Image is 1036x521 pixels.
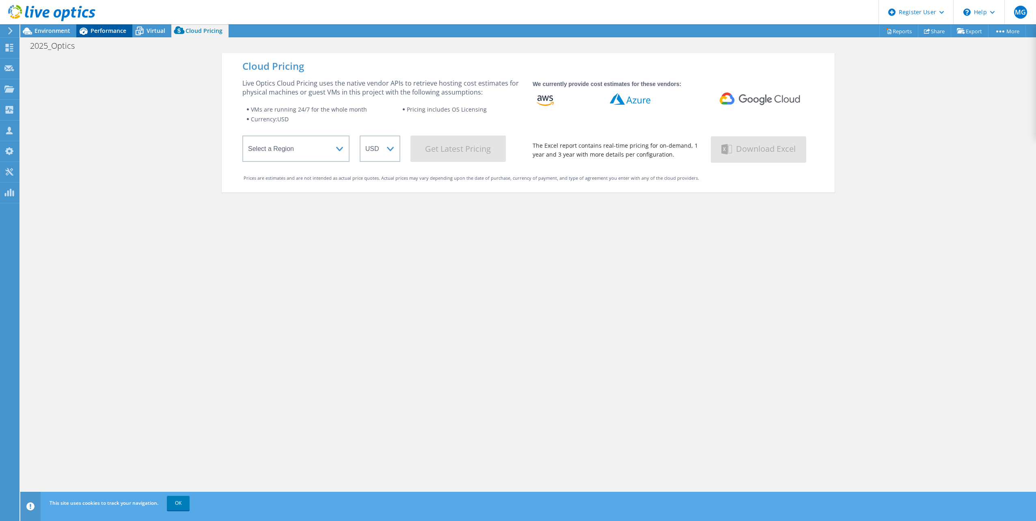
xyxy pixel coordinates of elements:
[242,79,522,97] div: Live Optics Cloud Pricing uses the native vendor APIs to retrieve hosting cost estimates for phys...
[988,25,1026,37] a: More
[244,174,813,183] div: Prices are estimates and are not intended as actual price quotes. Actual prices may vary dependin...
[533,81,681,87] strong: We currently provide cost estimates for these vendors:
[251,105,367,113] span: VMs are running 24/7 for the whole month
[951,25,989,37] a: Export
[91,27,126,34] span: Performance
[251,115,289,123] span: Currency: USD
[35,27,70,34] span: Environment
[407,105,487,113] span: Pricing includes OS Licensing
[918,25,951,37] a: Share
[963,9,971,16] svg: \n
[26,41,87,50] h1: 2025_Optics
[242,62,814,71] div: Cloud Pricing
[167,496,190,510] a: OK
[50,499,158,506] span: This site uses cookies to track your navigation.
[186,27,222,34] span: Cloud Pricing
[533,141,701,159] div: The Excel report contains real-time pricing for on-demand, 1 year and 3 year with more details pe...
[1014,6,1027,19] span: MG
[879,25,918,37] a: Reports
[147,27,165,34] span: Virtual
